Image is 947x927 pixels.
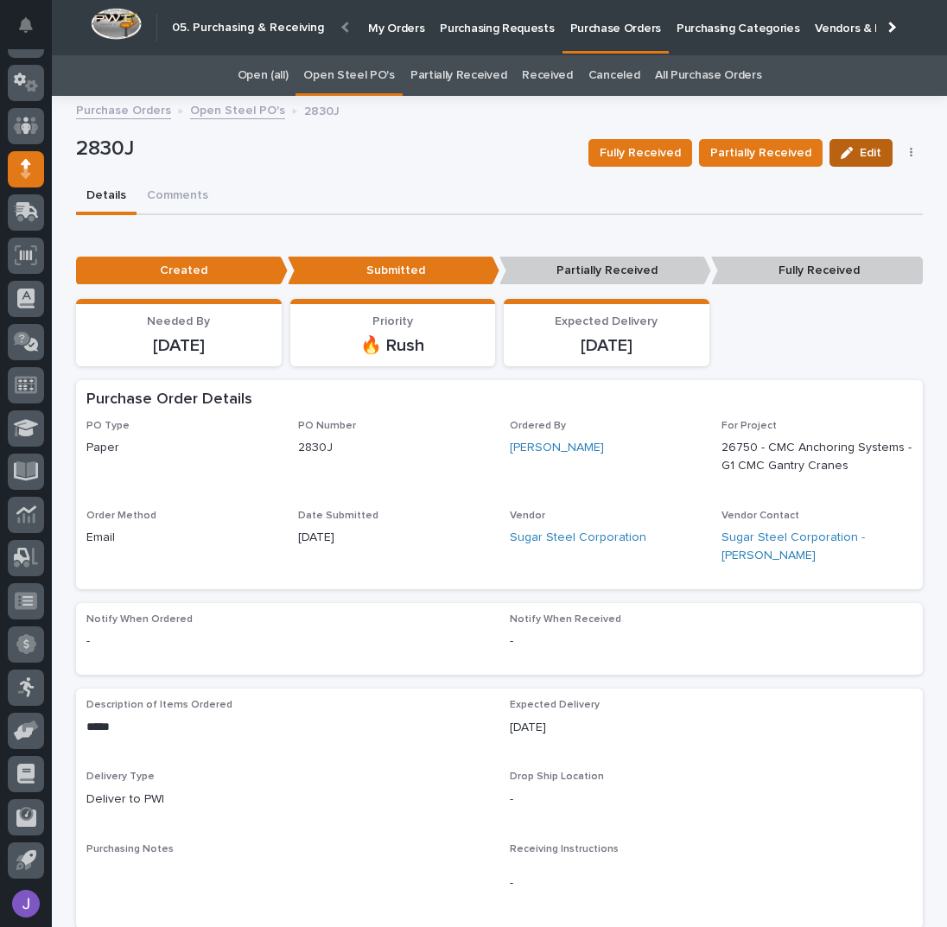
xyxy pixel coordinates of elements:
span: Receiving Instructions [510,844,619,854]
h2: 05. Purchasing & Receiving [172,21,324,35]
a: Partially Received [410,55,506,96]
p: 2830J [304,100,340,119]
span: Edit [860,147,881,159]
span: PO Type [86,421,130,431]
span: Vendor [510,511,545,521]
p: [DATE] [86,335,271,356]
div: Notifications [22,17,44,45]
a: Open Steel PO's [303,55,394,96]
p: 26750 - CMC Anchoring Systems - G1 CMC Gantry Cranes [721,439,912,475]
a: Open Steel PO's [190,99,285,119]
span: Priority [372,315,413,327]
p: - [510,790,912,809]
a: Sugar Steel Corporation - [PERSON_NAME] [721,529,912,565]
button: users-avatar [8,886,44,922]
button: Comments [137,179,219,215]
button: Details [76,179,137,215]
p: Deliver to PWI [86,790,489,809]
span: Notify When Ordered [86,614,193,625]
a: Canceled [588,55,640,96]
span: Expected Delivery [555,315,658,327]
p: Fully Received [711,257,923,285]
p: - [510,632,912,651]
span: Order Method [86,511,156,521]
a: [PERSON_NAME] [510,439,604,457]
button: Notifications [8,7,44,43]
img: Workspace Logo [91,8,142,40]
span: Date Submitted [298,511,378,521]
span: Delivery Type [86,771,155,782]
p: 🔥 Rush [301,335,486,356]
p: [DATE] [510,719,912,737]
a: Open (all) [238,55,289,96]
a: All Purchase Orders [655,55,761,96]
p: - [510,874,912,892]
span: Vendor Contact [721,511,799,521]
span: Description of Items Ordered [86,700,232,710]
span: Partially Received [710,144,811,162]
span: Drop Ship Location [510,771,604,782]
p: Created [76,257,288,285]
p: Partially Received [499,257,711,285]
span: PO Number [298,421,356,431]
p: [DATE] [298,529,489,547]
button: Edit [829,139,893,167]
span: Needed By [147,315,210,327]
span: For Project [721,421,777,431]
a: Received [522,55,573,96]
p: Paper [86,439,277,457]
button: Partially Received [699,139,823,167]
p: 2830J [76,137,575,162]
h2: Purchase Order Details [86,390,252,410]
span: Notify When Received [510,614,621,625]
p: 2830J [298,439,489,457]
p: - [86,632,489,651]
span: Purchasing Notes [86,844,174,854]
p: Submitted [288,257,499,285]
p: Email [86,529,277,547]
span: Fully Received [600,144,681,162]
span: Expected Delivery [510,700,600,710]
a: Purchase Orders [76,99,171,119]
p: [DATE] [514,335,699,356]
span: Ordered By [510,421,566,431]
button: Fully Received [588,139,692,167]
a: Sugar Steel Corporation [510,529,646,547]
